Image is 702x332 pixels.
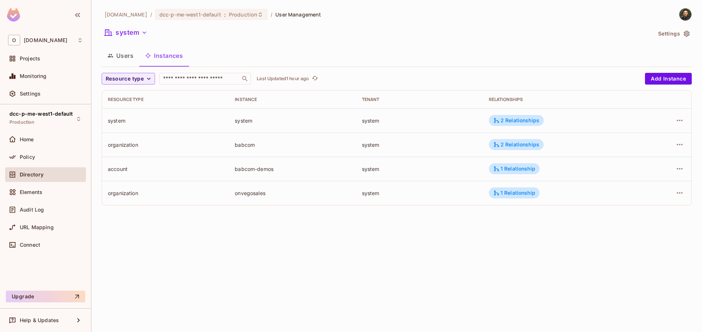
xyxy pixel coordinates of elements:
[311,74,320,83] button: refresh
[235,97,350,102] div: Instance
[645,73,692,85] button: Add Instance
[362,141,477,148] div: system
[150,11,152,18] li: /
[362,190,477,197] div: system
[493,165,535,172] div: 1 Relationship
[489,97,631,102] div: Relationships
[159,11,221,18] span: dcc-p-me-west1-default
[20,207,44,213] span: Audit Log
[362,117,477,124] div: system
[102,46,139,65] button: Users
[108,141,223,148] div: organization
[493,190,535,196] div: 1 Relationship
[20,154,35,160] span: Policy
[20,91,41,97] span: Settings
[493,141,539,148] div: 2 Relationships
[108,97,223,102] div: Resource type
[235,117,350,124] div: system
[20,224,54,230] span: URL Mapping
[20,137,34,142] span: Home
[271,11,272,18] li: /
[139,46,189,65] button: Instances
[235,141,350,148] div: babcom
[235,190,350,197] div: onvegosales
[229,11,257,18] span: Production
[235,165,350,172] div: babcom-demos
[108,190,223,197] div: organization
[20,242,40,248] span: Connect
[655,28,692,40] button: Settings
[10,111,73,117] span: dcc-p-me-west1-default
[108,117,223,124] div: system
[102,27,150,38] button: system
[20,189,42,195] span: Elements
[224,12,226,18] span: :
[362,97,477,102] div: Tenant
[20,172,44,178] span: Directory
[309,74,320,83] span: Click to refresh data
[20,56,40,61] span: Projects
[105,11,147,18] span: the active workspace
[312,75,318,82] span: refresh
[362,165,477,172] div: system
[106,74,144,83] span: Resource type
[257,76,309,82] p: Last Updated 1 hour ago
[108,165,223,172] div: account
[7,8,20,22] img: SReyMgAAAABJRU5ErkJggg==
[20,73,47,79] span: Monitoring
[10,119,35,125] span: Production
[102,73,155,85] button: Resource type
[275,11,321,18] span: User Management
[6,291,85,302] button: Upgrade
[20,317,59,323] span: Help & Updates
[493,117,539,124] div: 2 Relationships
[8,35,20,45] span: O
[24,37,67,43] span: Workspace: onvego.com
[679,8,691,20] img: kobi malka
